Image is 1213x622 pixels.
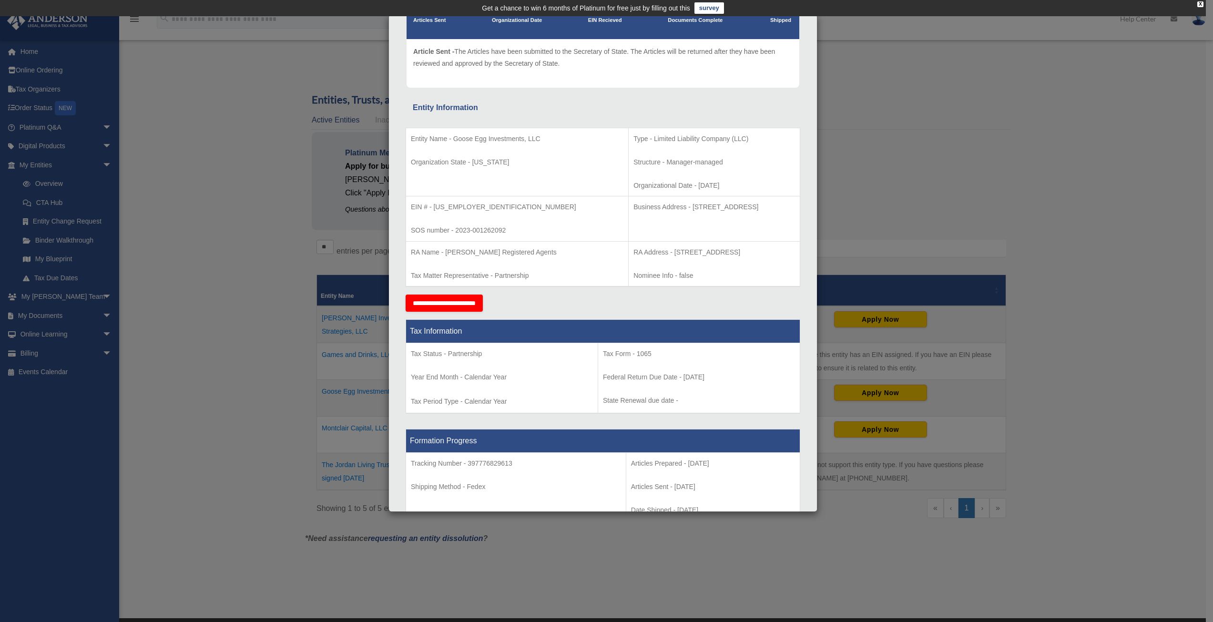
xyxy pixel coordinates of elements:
p: Shipping Method - Fedex [411,481,621,493]
p: Entity Name - Goose Egg Investments, LLC [411,133,623,145]
span: Article Sent - [413,48,454,55]
p: Articles Sent - [DATE] [631,481,795,493]
div: Get a chance to win 6 months of Platinum for free just by filling out this [482,2,690,14]
p: State Renewal due date - [603,395,795,407]
p: Tax Status - Partnership [411,348,593,360]
a: survey [694,2,724,14]
p: Organizational Date - [DATE] [633,180,795,192]
p: Tax Matter Representative - Partnership [411,270,623,282]
td: Tax Period Type - Calendar Year [406,343,598,414]
p: Type - Limited Liability Company (LLC) [633,133,795,145]
p: Date Shipped - [DATE] [631,504,795,516]
p: Nominee Info - false [633,270,795,282]
th: Tax Information [406,320,800,343]
p: Shipped [769,16,793,25]
p: Articles Sent [413,16,446,25]
p: Organizational Date [492,16,542,25]
p: Tracking Number - 397776829613 [411,458,621,469]
p: Federal Return Due Date - [DATE] [603,371,795,383]
p: Organization State - [US_STATE] [411,156,623,168]
th: Formation Progress [406,429,800,453]
p: EIN Recieved [588,16,622,25]
p: SOS number - 2023-001262092 [411,224,623,236]
p: Tax Form - 1065 [603,348,795,360]
div: Entity Information [413,101,793,114]
p: Documents Complete [668,16,723,25]
p: Articles Prepared - [DATE] [631,458,795,469]
p: Structure - Manager-managed [633,156,795,168]
p: Business Address - [STREET_ADDRESS] [633,201,795,213]
div: close [1197,1,1203,7]
p: RA Name - [PERSON_NAME] Registered Agents [411,246,623,258]
p: RA Address - [STREET_ADDRESS] [633,246,795,258]
p: EIN # - [US_EMPLOYER_IDENTIFICATION_NUMBER] [411,201,623,213]
p: The Articles have been submitted to the Secretary of State. The Articles will be returned after t... [413,46,793,69]
p: Year End Month - Calendar Year [411,371,593,383]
